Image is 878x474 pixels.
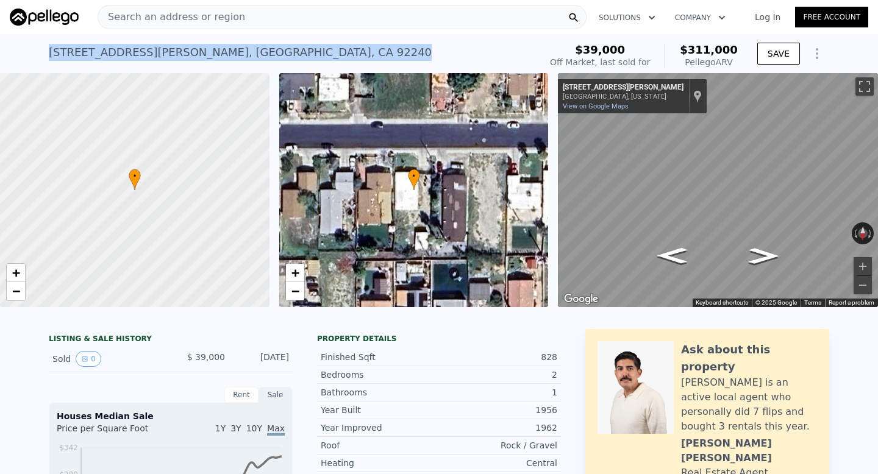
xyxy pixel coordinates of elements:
img: Google [561,291,601,307]
button: Zoom in [854,257,872,275]
div: Price per Square Foot [57,422,171,442]
button: Rotate clockwise [868,222,874,244]
div: [DATE] [235,351,289,367]
tspan: $342 [59,444,78,452]
div: Year Improved [321,422,439,434]
span: − [12,283,20,299]
a: Zoom in [286,264,304,282]
a: Log In [740,11,795,23]
div: Rent [224,387,259,403]
div: Property details [317,334,561,344]
button: Keyboard shortcuts [696,299,748,307]
div: [STREET_ADDRESS][PERSON_NAME] , [GEOGRAPHIC_DATA] , CA 92240 [49,44,432,61]
div: 1 [439,386,557,398]
div: Central [439,457,557,469]
a: Free Account [795,7,868,27]
a: Zoom out [286,282,304,300]
a: View on Google Maps [563,102,629,110]
div: Sold [52,351,161,367]
div: • [408,169,420,190]
span: + [12,265,20,280]
path: Go East, Estrella Ave [644,244,701,267]
a: Terms (opens in new tab) [804,299,821,306]
a: Open this area in Google Maps (opens a new window) [561,291,601,307]
span: − [291,283,299,299]
a: Report a problem [829,299,874,306]
div: 828 [439,351,557,363]
span: Search an address or region [98,10,245,24]
span: • [408,171,420,182]
span: • [129,171,141,182]
span: 10Y [246,423,262,433]
span: 1Y [215,423,226,433]
span: + [291,265,299,280]
div: Rock / Gravel [439,439,557,451]
div: Finished Sqft [321,351,439,363]
div: [PERSON_NAME] [PERSON_NAME] [681,436,817,465]
div: • [129,169,141,190]
span: $39,000 [575,43,625,56]
span: $311,000 [680,43,738,56]
button: Company [665,7,735,29]
a: Zoom in [7,264,25,282]
img: Pellego [10,9,79,26]
div: Year Built [321,404,439,416]
div: Houses Median Sale [57,410,285,422]
div: Sale [259,387,293,403]
div: Street View [558,73,878,307]
a: Zoom out [7,282,25,300]
span: $ 39,000 [187,352,225,362]
div: 1956 [439,404,557,416]
div: Pellego ARV [680,56,738,68]
button: Toggle fullscreen view [855,77,874,96]
div: Bedrooms [321,369,439,381]
span: Max [267,423,285,436]
div: 1962 [439,422,557,434]
span: © 2025 Google [755,299,797,306]
button: Reset the view [858,222,868,244]
a: Show location on map [693,90,702,103]
button: Show Options [805,41,829,66]
button: Zoom out [854,276,872,294]
div: Ask about this property [681,341,817,375]
div: [STREET_ADDRESS][PERSON_NAME] [563,83,683,93]
div: [PERSON_NAME] is an active local agent who personally did 7 flips and bought 3 rentals this year. [681,375,817,434]
div: LISTING & SALE HISTORY [49,334,293,346]
div: Off Market, last sold for [550,56,650,68]
div: Bathrooms [321,386,439,398]
div: Roof [321,439,439,451]
button: Solutions [589,7,665,29]
path: Go West, Estrella Ave [736,244,792,267]
div: Heating [321,457,439,469]
button: Rotate counterclockwise [852,222,858,244]
div: [GEOGRAPHIC_DATA], [US_STATE] [563,93,683,101]
span: 3Y [230,423,241,433]
div: 2 [439,369,557,381]
button: View historical data [76,351,101,367]
div: Map [558,73,878,307]
button: SAVE [757,43,800,65]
